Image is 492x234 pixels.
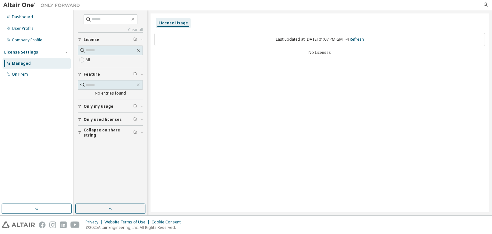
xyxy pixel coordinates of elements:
[350,37,364,42] a: Refresh
[12,72,28,77] div: On Prem
[84,128,133,138] span: Collapse on share string
[84,104,113,109] span: Only my usage
[70,221,80,228] img: youtube.svg
[49,221,56,228] img: instagram.svg
[86,225,184,230] p: © 2025 Altair Engineering, Inc. All Rights Reserved.
[12,14,33,20] div: Dashboard
[133,130,137,135] span: Clear filter
[104,220,152,225] div: Website Terms of Use
[3,2,83,8] img: Altair One
[2,221,35,228] img: altair_logo.svg
[78,91,143,96] div: No entries found
[154,33,485,46] div: Last updated at: [DATE] 01:07 PM GMT-4
[86,220,104,225] div: Privacy
[78,126,143,140] button: Collapse on share string
[133,117,137,122] span: Clear filter
[78,113,143,127] button: Only used licenses
[84,37,99,42] span: License
[39,221,45,228] img: facebook.svg
[84,72,100,77] span: Feature
[133,72,137,77] span: Clear filter
[12,38,42,43] div: Company Profile
[78,33,143,47] button: License
[154,50,485,55] div: No Licenses
[133,37,137,42] span: Clear filter
[86,56,91,64] label: All
[152,220,184,225] div: Cookie Consent
[4,50,38,55] div: License Settings
[84,117,122,122] span: Only used licenses
[12,61,31,66] div: Managed
[78,99,143,113] button: Only my usage
[133,104,137,109] span: Clear filter
[12,26,34,31] div: User Profile
[78,27,143,32] a: Clear all
[159,21,188,26] div: License Usage
[78,67,143,81] button: Feature
[60,221,67,228] img: linkedin.svg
